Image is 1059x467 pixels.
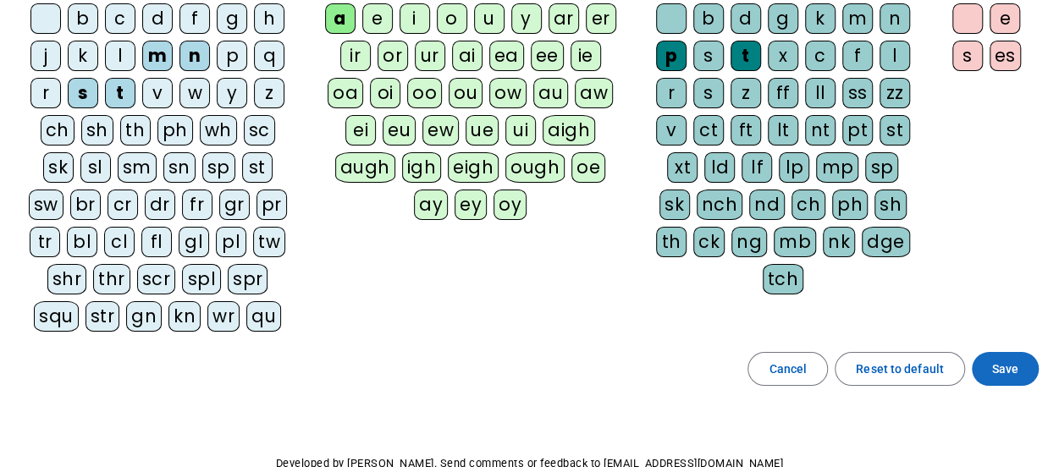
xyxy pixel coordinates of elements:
[952,41,983,71] div: s
[697,190,743,220] div: nch
[137,264,176,294] div: scr
[81,115,113,146] div: sh
[704,152,735,183] div: ld
[656,227,687,257] div: th
[325,3,356,34] div: a
[207,301,240,332] div: wr
[256,190,287,220] div: pr
[157,115,193,146] div: ph
[992,359,1018,379] span: Save
[228,264,268,294] div: spr
[842,3,873,34] div: m
[774,227,816,257] div: mb
[990,41,1021,71] div: es
[219,190,250,220] div: gr
[731,227,767,257] div: ng
[448,152,499,183] div: eigh
[832,190,868,220] div: ph
[105,3,135,34] div: c
[254,41,284,71] div: q
[667,152,698,183] div: xt
[474,3,505,34] div: u
[200,115,237,146] div: wh
[874,190,907,220] div: sh
[842,41,873,71] div: f
[142,3,173,34] div: d
[422,115,459,146] div: ew
[118,152,157,183] div: sm
[80,152,111,183] div: sl
[659,190,690,220] div: sk
[43,152,74,183] div: sk
[328,78,363,108] div: oa
[179,41,210,71] div: n
[805,3,836,34] div: k
[880,3,910,34] div: n
[246,301,281,332] div: qu
[67,227,97,257] div: bl
[656,78,687,108] div: r
[242,152,273,183] div: st
[862,227,910,257] div: dge
[449,78,483,108] div: ou
[835,352,965,386] button: Reset to default
[533,78,568,108] div: au
[842,78,873,108] div: ss
[217,78,247,108] div: y
[731,115,761,146] div: ft
[693,41,724,71] div: s
[816,152,858,183] div: mp
[179,78,210,108] div: w
[769,359,807,379] span: Cancel
[126,301,162,332] div: gn
[216,227,246,257] div: pl
[805,41,836,71] div: c
[414,190,448,220] div: ay
[400,3,430,34] div: i
[865,152,898,183] div: sp
[362,3,393,34] div: e
[407,78,442,108] div: oo
[972,352,1039,386] button: Save
[41,115,74,146] div: ch
[749,190,785,220] div: nd
[145,190,175,220] div: dr
[85,301,120,332] div: str
[731,78,761,108] div: z
[253,227,285,257] div: tw
[47,264,87,294] div: shr
[415,41,445,71] div: ur
[70,190,101,220] div: br
[571,152,605,183] div: oe
[880,41,910,71] div: l
[489,78,527,108] div: ow
[656,41,687,71] div: p
[217,41,247,71] div: p
[30,41,61,71] div: j
[747,352,828,386] button: Cancel
[168,301,201,332] div: kn
[437,3,467,34] div: o
[68,41,98,71] div: k
[68,78,98,108] div: s
[575,78,613,108] div: aw
[105,41,135,71] div: l
[731,3,761,34] div: d
[543,115,595,146] div: aigh
[990,3,1020,34] div: e
[455,190,487,220] div: ey
[466,115,499,146] div: ue
[805,78,836,108] div: ll
[340,41,371,71] div: ir
[779,152,809,183] div: lp
[768,41,798,71] div: x
[494,190,527,220] div: oy
[402,152,442,183] div: igh
[104,227,135,257] div: cl
[531,41,564,71] div: ee
[693,78,724,108] div: s
[254,78,284,108] div: z
[142,78,173,108] div: v
[142,41,173,71] div: m
[880,78,910,108] div: zz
